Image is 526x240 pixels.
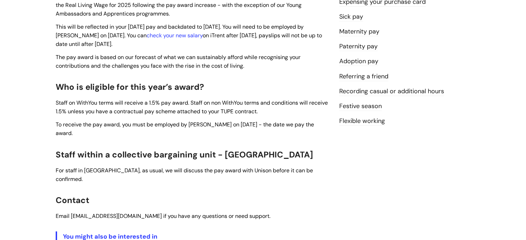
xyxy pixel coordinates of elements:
a: Adoption pay [339,57,378,66]
a: Flexible working [339,117,385,126]
span: Staff on WithYou terms will receive a 1.5% pay award. Staff on non WithYou terms and conditions w... [56,99,328,115]
span: This will be reflected in your [DATE] pay and backdated to [DATE]. You will need to be employed b... [56,23,322,48]
span: Staff within a collective bargaining unit - [GEOGRAPHIC_DATA] [56,149,313,160]
a: Paternity pay [339,42,378,51]
span: Contact [56,195,89,205]
a: Festive season [339,102,382,111]
a: Sick pay [339,12,363,21]
a: Referring a friend [339,72,388,81]
span: Who is eligible for this year’s award? [56,81,204,92]
span: Email [EMAIL_ADDRESS][DOMAIN_NAME] if you have any questions or need support. [56,212,270,220]
span: For staff in [GEOGRAPHIC_DATA], as usual, we will discuss the pay award with Unison before it can... [56,167,313,183]
span: To receive the pay award, you must be employed by [PERSON_NAME] on [DATE] - the date we pay the a... [56,121,314,137]
a: Maternity pay [339,27,379,36]
span: The pay award is based on our forecast of what we can sustainably afford while recognising your c... [56,54,301,69]
a: Recording casual or additional hours [339,87,444,96]
a: check your new salary [147,32,203,39]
